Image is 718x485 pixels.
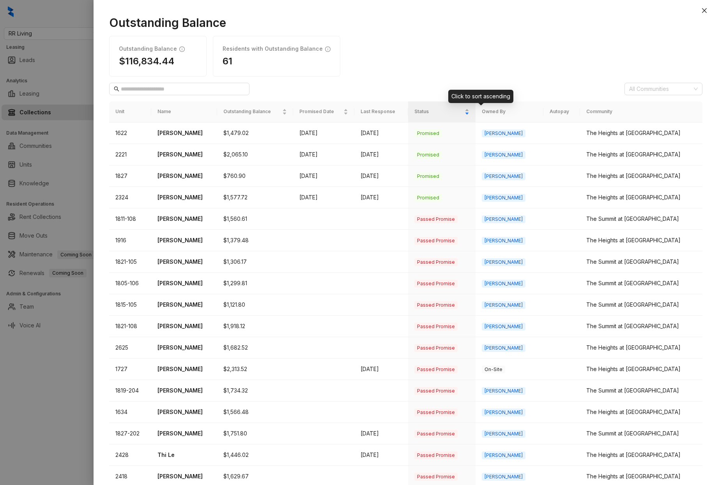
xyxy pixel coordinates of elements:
[223,108,281,115] span: Outstanding Balance
[109,423,151,444] td: 1827-202
[325,46,331,52] span: info-circle
[586,408,696,416] div: The Heights at [GEOGRAPHIC_DATA]
[217,123,293,144] td: $1,479.02
[157,129,211,137] p: [PERSON_NAME]
[586,129,696,137] div: The Heights at [GEOGRAPHIC_DATA]
[586,322,696,330] div: The Summit at [GEOGRAPHIC_DATA]
[109,273,151,294] td: 1805-106
[414,130,442,137] span: Promised
[157,365,211,373] p: [PERSON_NAME]
[482,473,525,481] span: [PERSON_NAME]
[217,380,293,402] td: $1,734.32
[586,472,696,481] div: The Heights at [GEOGRAPHIC_DATA]
[414,151,442,159] span: Promised
[586,365,696,373] div: The Heights at [GEOGRAPHIC_DATA]
[109,402,151,423] td: 1634
[414,172,442,180] span: Promised
[414,280,458,288] span: Passed Promise
[414,451,458,459] span: Passed Promise
[157,150,211,159] p: [PERSON_NAME]
[217,144,293,165] td: $2,065.10
[217,230,293,251] td: $1,379.48
[482,301,525,309] span: [PERSON_NAME]
[482,130,525,137] span: [PERSON_NAME]
[482,387,525,395] span: [PERSON_NAME]
[157,193,211,202] p: [PERSON_NAME]
[700,6,709,15] button: Close
[482,344,525,352] span: [PERSON_NAME]
[543,101,580,122] th: Autopay
[217,359,293,380] td: $2,313.52
[701,7,707,14] span: close
[586,150,696,159] div: The Heights at [GEOGRAPHIC_DATA]
[119,46,177,52] h1: Outstanding Balance
[354,423,409,444] td: [DATE]
[109,380,151,402] td: 1819-204
[354,187,409,208] td: [DATE]
[109,208,151,230] td: 1811-108
[109,337,151,359] td: 2625
[354,444,409,466] td: [DATE]
[157,236,211,245] p: [PERSON_NAME]
[217,444,293,466] td: $1,446.02
[217,337,293,359] td: $1,682.52
[414,258,458,266] span: Passed Promise
[109,359,151,380] td: 1727
[414,344,458,352] span: Passed Promise
[217,101,293,122] th: Outstanding Balance
[476,101,543,122] th: Owned By
[482,451,525,459] span: [PERSON_NAME]
[414,473,458,481] span: Passed Promise
[586,236,696,245] div: The Heights at [GEOGRAPHIC_DATA]
[157,279,211,288] p: [PERSON_NAME]
[109,123,151,144] td: 1622
[580,101,702,122] th: Community
[586,429,696,438] div: The Summit at [GEOGRAPHIC_DATA]
[217,208,293,230] td: $1,560.61
[482,323,525,330] span: [PERSON_NAME]
[482,280,525,288] span: [PERSON_NAME]
[414,215,458,223] span: Passed Promise
[414,430,458,438] span: Passed Promise
[354,101,409,122] th: Last Response
[293,187,354,208] td: [DATE]
[586,279,696,288] div: The Summit at [GEOGRAPHIC_DATA]
[217,187,293,208] td: $1,577.72
[157,386,211,395] p: [PERSON_NAME]
[157,472,211,481] p: [PERSON_NAME]
[109,230,151,251] td: 1916
[482,194,525,202] span: [PERSON_NAME]
[109,294,151,316] td: 1815-105
[109,144,151,165] td: 2221
[482,366,505,373] span: On-Site
[217,165,293,187] td: $760.90
[217,402,293,423] td: $1,566.48
[157,258,211,266] p: [PERSON_NAME]
[414,409,458,416] span: Passed Promise
[482,237,525,245] span: [PERSON_NAME]
[157,343,211,352] p: [PERSON_NAME]
[217,423,293,444] td: $1,751.80
[179,46,185,52] span: info-circle
[414,237,458,245] span: Passed Promise
[414,387,458,395] span: Passed Promise
[586,193,696,202] div: The Heights at [GEOGRAPHIC_DATA]
[586,343,696,352] div: The Heights at [GEOGRAPHIC_DATA]
[414,194,442,202] span: Promised
[109,16,702,30] h1: Outstanding Balance
[114,86,119,92] span: search
[109,165,151,187] td: 1827
[109,444,151,466] td: 2428
[414,323,458,330] span: Passed Promise
[299,108,342,115] span: Promised Date
[157,215,211,223] p: [PERSON_NAME]
[482,151,525,159] span: [PERSON_NAME]
[293,165,354,187] td: [DATE]
[482,172,525,180] span: [PERSON_NAME]
[217,251,293,273] td: $1,306.17
[109,101,151,122] th: Unit
[293,123,354,144] td: [DATE]
[586,172,696,180] div: The Heights at [GEOGRAPHIC_DATA]
[157,451,211,459] p: Thi Le
[109,316,151,337] td: 1821-108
